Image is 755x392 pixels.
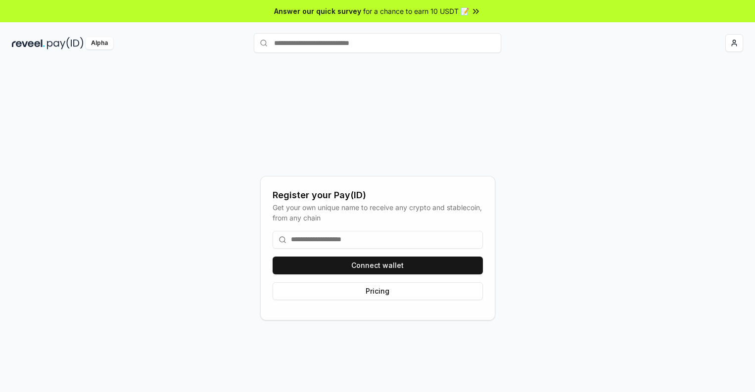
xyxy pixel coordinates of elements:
img: pay_id [47,37,84,49]
button: Connect wallet [273,257,483,274]
div: Get your own unique name to receive any crypto and stablecoin, from any chain [273,202,483,223]
span: for a chance to earn 10 USDT 📝 [363,6,469,16]
div: Alpha [86,37,113,49]
button: Pricing [273,282,483,300]
img: reveel_dark [12,37,45,49]
span: Answer our quick survey [274,6,361,16]
div: Register your Pay(ID) [273,188,483,202]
